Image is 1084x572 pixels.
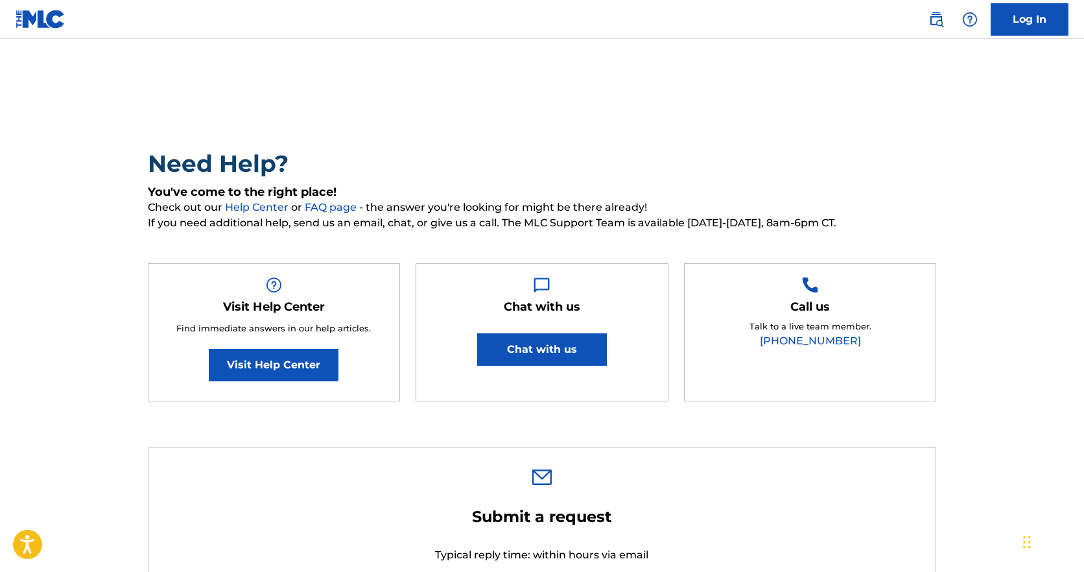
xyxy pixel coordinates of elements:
[928,12,944,27] img: search
[790,300,830,315] h5: Call us
[504,300,580,315] h5: Chat with us
[1019,510,1084,572] iframe: Chat Widget
[957,6,983,32] div: Help
[802,277,818,293] img: Help Box Image
[223,300,325,315] h5: Visit Help Center
[532,470,552,485] img: 0ff00501b51b535a1dc6.svg
[435,549,648,561] span: Typical reply time: within hours via email
[923,6,949,32] a: Public Search
[148,185,937,200] h5: You've come to the right place!
[266,277,282,293] img: Help Box Image
[991,3,1068,36] a: Log In
[760,335,861,347] a: [PHONE_NUMBER]
[305,201,359,213] a: FAQ page
[534,277,550,293] img: Help Box Image
[209,349,338,381] a: Visit Help Center
[148,149,937,178] h2: Need Help?
[962,12,978,27] img: help
[148,200,937,215] span: Check out our or - the answer you're looking for might be there already!
[225,201,291,213] a: Help Center
[477,333,607,366] button: Chat with us
[749,320,871,333] p: Talk to a live team member.
[148,215,937,231] span: If you need additional help, send us an email, chat, or give us a call. The MLC Support Team is a...
[386,507,698,527] h2: Submit a request
[1023,523,1031,562] div: Drag
[176,323,371,333] span: Find immediate answers in our help articles.
[16,10,65,29] img: MLC Logo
